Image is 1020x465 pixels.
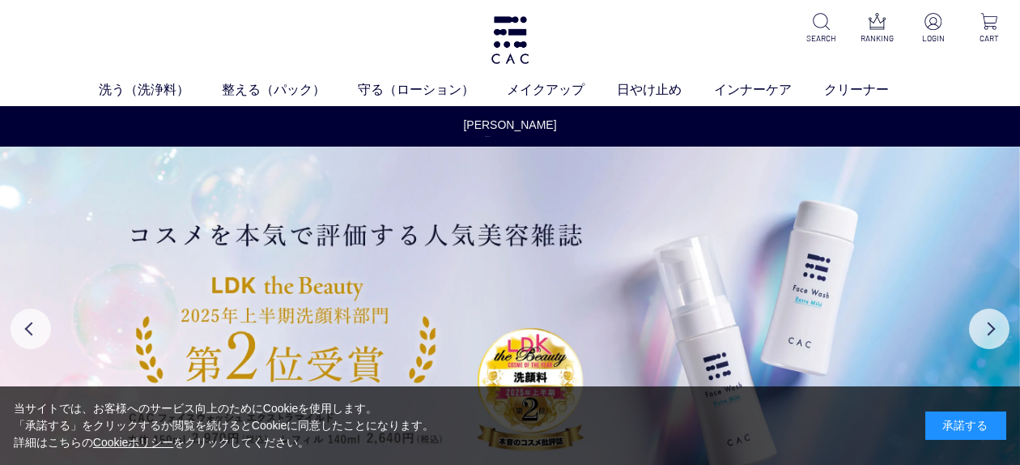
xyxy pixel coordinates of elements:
[971,13,1007,45] a: CART
[99,80,222,100] a: 洗う（洗浄料）
[915,32,950,45] p: LOGIN
[925,412,1006,440] div: 承諾する
[969,309,1009,349] button: Next
[459,117,561,151] a: [PERSON_NAME]休業のお知らせ
[11,309,51,349] button: Previous
[358,80,507,100] a: 守る（ローション）
[489,16,531,64] img: logo
[824,80,921,100] a: クリーナー
[915,13,950,45] a: LOGIN
[971,32,1007,45] p: CART
[859,32,895,45] p: RANKING
[859,13,895,45] a: RANKING
[507,80,617,100] a: メイクアップ
[714,80,824,100] a: インナーケア
[222,80,358,100] a: 整える（パック）
[803,13,839,45] a: SEARCH
[617,80,714,100] a: 日やけ止め
[14,400,435,451] div: 当サイトでは、お客様へのサービス向上のためにCookieを使用します。 「承諾する」をクリックするか閲覧を続けるとCookieに同意したことになります。 詳細はこちらの をクリックしてください。
[93,436,174,449] a: Cookieポリシー
[803,32,839,45] p: SEARCH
